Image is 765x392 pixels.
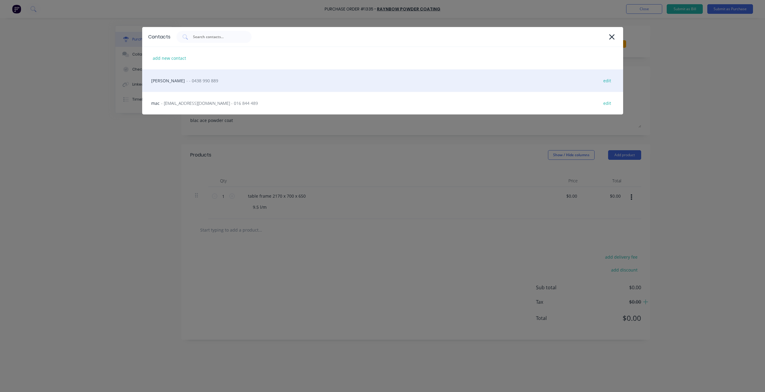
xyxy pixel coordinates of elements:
input: Search contacts... [192,34,242,40]
span: - [EMAIL_ADDRESS][DOMAIN_NAME] - 016 844 489 [161,100,258,106]
div: mac [142,92,623,114]
div: edit [600,99,614,108]
span: - - 0438 990 889 [186,77,218,84]
div: add new contact [150,53,189,63]
div: Contacts [148,33,170,41]
div: edit [600,76,614,85]
div: [PERSON_NAME] [142,69,623,92]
